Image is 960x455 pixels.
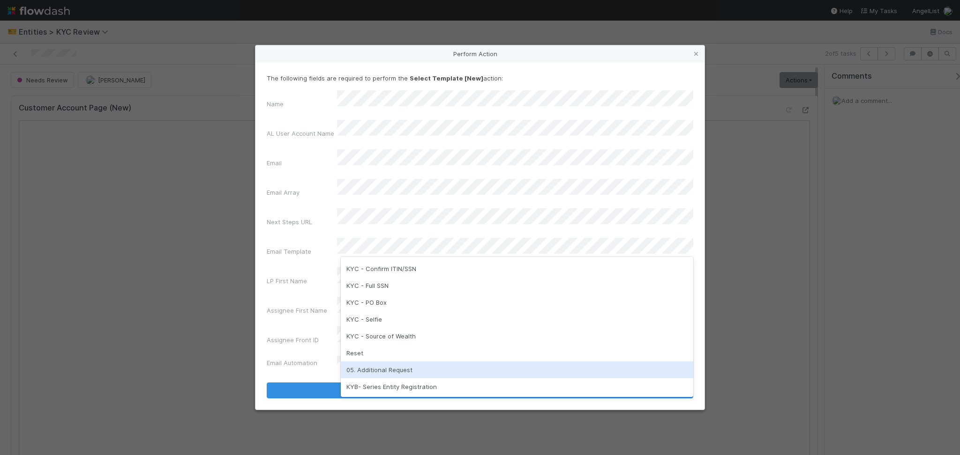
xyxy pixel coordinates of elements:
[410,74,483,82] strong: Select Template [New]
[267,129,334,138] label: AL User Account Name
[341,328,693,345] div: KYC - Source of Wealth
[267,358,317,367] label: Email Automation
[341,294,693,311] div: KYC - PO Box
[267,73,693,83] p: The following fields are required to perform the action:
[267,306,327,315] label: Assignee First Name
[341,260,693,277] div: KYC - Confirm ITIN/SSN
[267,335,319,345] label: Assignee Front ID
[341,345,693,361] div: Reset
[267,99,284,109] label: Name
[267,382,693,398] button: Select Template [New]
[341,311,693,328] div: KYC - Selfie
[341,361,693,378] div: 05. Additional Request
[267,247,311,256] label: Email Template
[267,276,307,286] label: LP First Name
[267,188,300,197] label: Email Array
[341,378,693,395] div: KYB- Series Entity Registration
[341,277,693,294] div: KYC - Full SSN
[267,158,282,168] label: Email
[255,45,705,62] div: Perform Action
[267,217,312,227] label: Next Steps URL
